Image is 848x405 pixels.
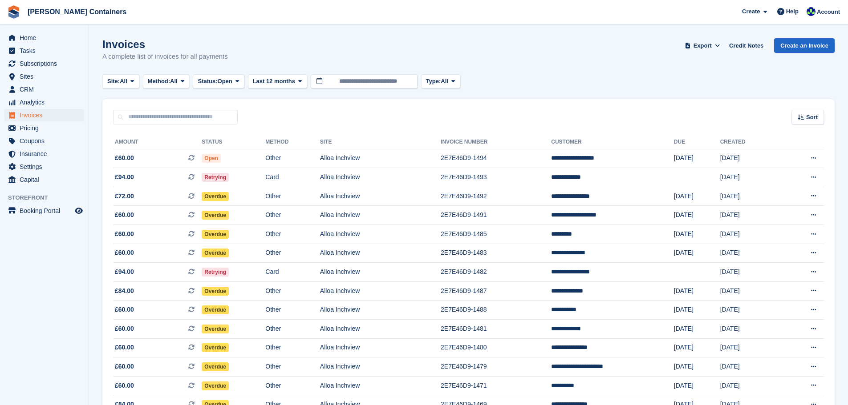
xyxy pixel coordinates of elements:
button: Export [683,38,722,53]
td: Alloa Inchview [320,281,441,301]
span: All [441,77,448,86]
span: £60.00 [115,248,134,257]
td: [DATE] [674,320,720,339]
span: Sort [806,113,818,122]
span: Retrying [202,268,229,277]
span: £60.00 [115,324,134,333]
td: Alloa Inchview [320,320,441,339]
button: Method: All [143,74,190,89]
td: Alloa Inchview [320,301,441,320]
p: A complete list of invoices for all payments [102,52,228,62]
span: Site: [107,77,120,86]
span: Account [817,8,840,16]
span: £60.00 [115,153,134,163]
td: [DATE] [674,338,720,357]
span: Overdue [202,192,229,201]
span: £60.00 [115,305,134,314]
td: [DATE] [720,206,780,225]
td: Card [265,263,320,282]
td: [DATE] [674,225,720,244]
td: Alloa Inchview [320,244,441,263]
span: Overdue [202,362,229,371]
span: Last 12 months [253,77,295,86]
span: Retrying [202,173,229,182]
td: Card [265,168,320,187]
span: Storefront [8,193,89,202]
td: [DATE] [674,357,720,377]
td: 2E7E46D9-1485 [441,225,551,244]
span: £60.00 [115,381,134,390]
span: All [170,77,178,86]
td: [DATE] [674,301,720,320]
img: stora-icon-8386f47178a22dfd0bd8f6a31ec36ba5ce8667c1dd55bd0f319d3a0aa187defe.svg [7,5,20,19]
td: [DATE] [720,149,780,168]
a: Create an Invoice [774,38,835,53]
td: [DATE] [720,357,780,377]
td: [DATE] [720,225,780,244]
td: 2E7E46D9-1488 [441,301,551,320]
td: [DATE] [720,301,780,320]
a: menu [4,57,84,70]
td: [DATE] [674,206,720,225]
td: 2E7E46D9-1483 [441,244,551,263]
a: menu [4,96,84,108]
img: Audra Whitelaw [807,7,816,16]
span: Overdue [202,249,229,257]
td: 2E7E46D9-1493 [441,168,551,187]
span: Sites [20,70,73,83]
td: [DATE] [720,168,780,187]
td: [DATE] [720,320,780,339]
button: Last 12 months [248,74,307,89]
td: Other [265,149,320,168]
span: Tasks [20,44,73,57]
td: Other [265,301,320,320]
span: Pricing [20,122,73,134]
a: menu [4,148,84,160]
th: Invoice Number [441,135,551,149]
th: Amount [113,135,202,149]
span: Invoices [20,109,73,121]
td: Alloa Inchview [320,187,441,206]
a: menu [4,32,84,44]
span: Overdue [202,325,229,333]
a: menu [4,160,84,173]
td: 2E7E46D9-1487 [441,281,551,301]
td: Other [265,187,320,206]
td: [DATE] [720,376,780,395]
td: [DATE] [674,149,720,168]
span: Booking Portal [20,205,73,217]
span: Overdue [202,305,229,314]
a: menu [4,83,84,96]
span: Export [694,41,712,50]
td: Alloa Inchview [320,225,441,244]
span: Capital [20,173,73,186]
span: Insurance [20,148,73,160]
td: Alloa Inchview [320,206,441,225]
th: Customer [551,135,674,149]
span: Create [742,7,760,16]
td: [DATE] [674,244,720,263]
td: Alloa Inchview [320,263,441,282]
th: Method [265,135,320,149]
td: [DATE] [720,281,780,301]
td: 2E7E46D9-1494 [441,149,551,168]
span: Status: [198,77,217,86]
td: [DATE] [720,263,780,282]
td: 2E7E46D9-1492 [441,187,551,206]
th: Created [720,135,780,149]
td: Other [265,338,320,357]
span: All [120,77,127,86]
td: [DATE] [674,376,720,395]
td: Alloa Inchview [320,168,441,187]
span: Overdue [202,381,229,390]
span: Settings [20,160,73,173]
button: Type: All [421,74,460,89]
span: Open [202,154,221,163]
td: 2E7E46D9-1471 [441,376,551,395]
span: Open [218,77,232,86]
th: Status [202,135,265,149]
a: Credit Notes [726,38,767,53]
h1: Invoices [102,38,228,50]
span: £60.00 [115,343,134,352]
td: 2E7E46D9-1482 [441,263,551,282]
